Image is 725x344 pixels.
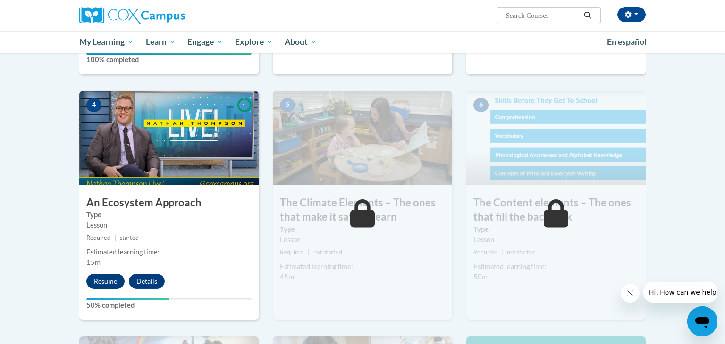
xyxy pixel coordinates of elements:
a: Explore [229,31,279,53]
span: | [308,249,310,256]
span: My Learning [79,36,134,48]
a: Engage [181,31,229,53]
div: Estimated learning time: [280,262,445,272]
span: | [114,234,116,241]
span: En español [607,37,647,47]
label: Type [473,224,639,235]
span: not started [313,249,342,256]
h3: An Ecosystem Approach [79,196,259,210]
span: | [501,249,503,256]
iframe: Message from company [643,282,717,303]
input: Search Courses [505,10,581,21]
span: 4 [86,98,101,112]
iframe: Close message [621,284,640,303]
img: Course Image [466,91,646,185]
span: 45m [280,273,294,281]
div: Estimated learning time: [86,247,252,257]
span: not started [507,249,536,256]
span: Required [86,234,110,241]
img: Cox Campus [79,7,185,24]
iframe: Button to launch messaging window [687,306,717,336]
button: Search [581,10,595,21]
a: About [279,31,323,53]
div: Main menu [65,31,660,53]
span: Explore [235,36,273,48]
span: Learn [146,36,176,48]
div: Your progress [86,53,252,55]
span: Required [280,249,304,256]
span: Engage [187,36,223,48]
span: Hi. How can we help? [6,7,76,14]
span: 6 [473,98,489,112]
label: Type [280,224,445,235]
span: Required [473,249,497,256]
span: 15m [86,258,101,266]
span: 50m [473,273,488,281]
label: 100% completed [86,55,252,65]
div: Lesson [473,235,639,245]
button: Account Settings [617,7,646,22]
span: started [120,234,139,241]
a: En español [601,32,653,52]
div: Lesson [86,220,252,230]
label: 50% completed [86,300,252,311]
label: Type [86,210,252,220]
div: Your progress [86,298,169,300]
div: Lesson [280,235,445,245]
a: My Learning [73,31,140,53]
h3: The Climate Elements – The ones that make it safe to learn [273,196,452,225]
img: Course Image [79,91,259,185]
span: About [285,36,317,48]
div: Estimated learning time: [473,262,639,272]
span: 5 [280,98,295,112]
button: Resume [86,274,125,289]
img: Course Image [273,91,452,185]
button: Details [129,274,165,289]
a: Learn [140,31,182,53]
h3: The Content elements – The ones that fill the backpack [466,196,646,225]
a: Cox Campus [79,7,259,24]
